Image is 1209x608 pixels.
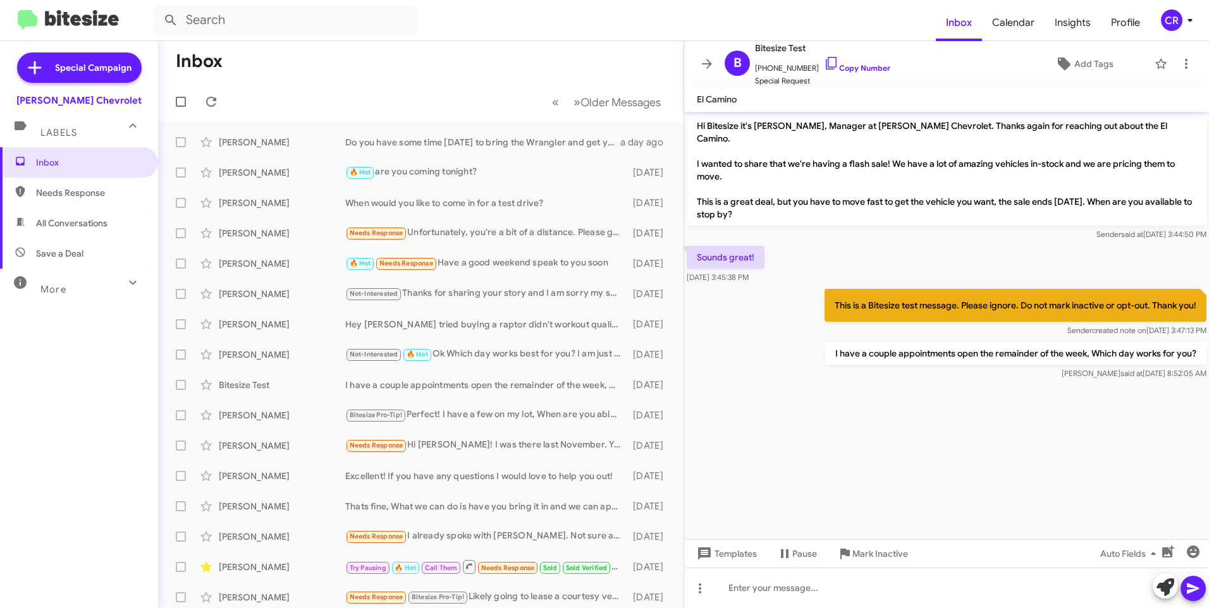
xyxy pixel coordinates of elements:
[219,197,345,209] div: [PERSON_NAME]
[345,379,627,391] div: I have a couple appointments open the remainder of the week, Which day works for you?
[627,561,673,573] div: [DATE]
[345,256,627,271] div: Have a good weekend speak to you soon
[350,532,403,540] span: Needs Response
[1120,368,1143,378] span: said at
[153,5,419,35] input: Search
[627,288,673,300] div: [DATE]
[345,286,627,301] div: Thanks for sharing your story and I am sorry my service department let you down . I respect your ...
[627,530,673,543] div: [DATE]
[350,229,403,237] span: Needs Response
[219,470,345,482] div: [PERSON_NAME]
[219,409,345,422] div: [PERSON_NAME]
[350,441,403,449] span: Needs Response
[345,136,620,149] div: Do you have some time [DATE] to bring the Wrangler and get you a quick appraisal?
[219,288,345,300] div: [PERSON_NAME]
[627,348,673,361] div: [DATE]
[219,591,345,604] div: [PERSON_NAME]
[694,542,757,565] span: Templates
[982,4,1045,41] a: Calendar
[1161,9,1182,31] div: CR
[627,197,673,209] div: [DATE]
[566,89,668,115] button: Next
[852,542,908,565] span: Mark Inactive
[627,409,673,422] div: [DATE]
[1067,325,1206,335] span: Sender [DATE] 3:47:13 PM
[544,89,567,115] button: Previous
[350,564,386,572] span: Try Pausing
[345,559,627,575] div: Sorry to bother you, but the volume button in this truck is not working. What should I do?
[620,136,673,149] div: a day ago
[627,439,673,452] div: [DATE]
[627,318,673,331] div: [DATE]
[55,61,132,74] span: Special Campaign
[36,217,107,229] span: All Conversations
[684,542,767,565] button: Templates
[1121,229,1143,239] span: said at
[40,127,77,138] span: Labels
[345,590,627,604] div: Likely going to lease a courtesy vehicle equinox EV
[543,564,558,572] span: Sold
[350,593,403,601] span: Needs Response
[219,257,345,270] div: [PERSON_NAME]
[350,411,402,419] span: Bitesize Pro-Tip!
[627,379,673,391] div: [DATE]
[627,470,673,482] div: [DATE]
[219,227,345,240] div: [PERSON_NAME]
[345,438,627,453] div: Hi [PERSON_NAME]! I was there last November. Your staff didnt want to deal with me and get me the...
[219,439,345,452] div: [PERSON_NAME]
[552,94,559,110] span: «
[687,272,749,282] span: [DATE] 3:45:38 PM
[1100,542,1161,565] span: Auto Fields
[345,226,627,240] div: Unfortunately, you're a bit of a distance. Please give me more information on the car if possible...
[936,4,982,41] a: Inbox
[345,500,627,513] div: Thats fine, What we can do is have you bring it in and we can appraise it for you. While you are ...
[825,342,1206,365] p: I have a couple appointments open the remainder of the week, Which day works for you?
[1096,229,1206,239] span: Sender [DATE] 3:44:50 PM
[825,289,1206,322] p: This is a Bitesize test message. Please ignore. Do not mark inactive or opt-out. Thank you!
[350,350,398,358] span: Not-Interested
[40,284,66,295] span: More
[176,51,223,71] h1: Inbox
[733,53,742,73] span: B
[345,529,627,544] div: I already spoke with [PERSON_NAME]. Not sure about what the inquiry was, but I am interested in s...
[687,246,764,269] p: Sounds great!
[1101,4,1150,41] a: Profile
[824,63,890,73] a: Copy Number
[827,542,918,565] button: Mark Inactive
[219,136,345,149] div: [PERSON_NAME]
[1062,368,1206,378] span: [PERSON_NAME] [DATE] 8:52:05 AM
[1045,4,1101,41] a: Insights
[219,318,345,331] div: [PERSON_NAME]
[792,542,817,565] span: Pause
[1092,325,1146,335] span: created note on
[407,350,428,358] span: 🔥 Hot
[16,94,142,107] div: [PERSON_NAME] Chevrolet
[627,257,673,270] div: [DATE]
[350,168,371,176] span: 🔥 Hot
[697,94,737,105] span: El Camino
[627,227,673,240] div: [DATE]
[350,289,398,298] span: Not-Interested
[412,593,464,601] span: Bitesize Pro-Tip!
[767,542,827,565] button: Pause
[755,75,890,87] span: Special Request
[627,500,673,513] div: [DATE]
[1090,542,1171,565] button: Auto Fields
[1074,52,1114,75] span: Add Tags
[36,247,83,260] span: Save a Deal
[345,347,627,362] div: Ok Which day works best for you? I am just not here on Tuesdays
[345,318,627,331] div: Hey [PERSON_NAME] tried buying a raptor didn't workout quality auto mall gave me the price I wanted
[219,379,345,391] div: Bitesize Test
[425,564,458,572] span: Call Them
[755,56,890,75] span: [PHONE_NUMBER]
[481,564,535,572] span: Needs Response
[350,259,371,267] span: 🔥 Hot
[345,165,627,179] div: are you coming tonight?
[379,259,433,267] span: Needs Response
[545,89,668,115] nav: Page navigation example
[17,52,142,83] a: Special Campaign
